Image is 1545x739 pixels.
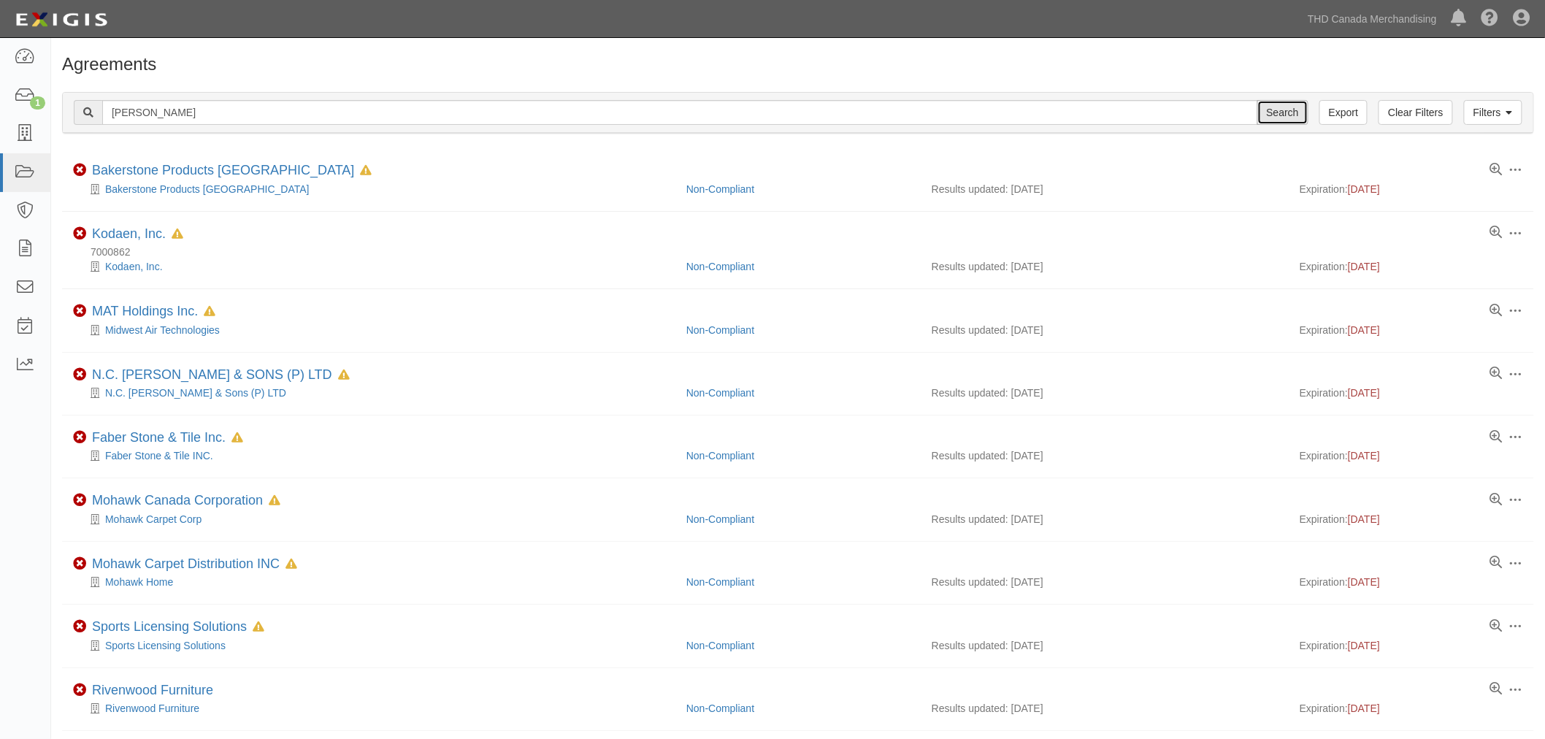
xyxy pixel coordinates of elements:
div: Sports Licensing Solutions [73,638,675,653]
i: Non-Compliant [73,164,86,177]
i: Help Center - Complianz [1481,10,1499,28]
div: Expiration: [1300,182,1523,196]
a: Clear Filters [1379,100,1452,125]
div: Expiration: [1300,512,1523,527]
span: [DATE] [1348,640,1380,651]
div: Rivenwood Furniture [73,701,675,716]
i: In Default since 08/05/2023 [360,166,372,176]
a: Kodaen, Inc. [105,261,163,272]
div: Kodaen, Inc. [92,226,183,242]
a: View results summary [1490,431,1503,444]
h1: Agreements [62,55,1534,74]
a: THD Canada Merchandising [1300,4,1444,34]
div: Faber Stone & Tile Inc. [92,430,243,446]
a: N.C. [PERSON_NAME] & SONS (P) LTD [92,367,332,382]
div: Mohawk Home [73,575,675,589]
a: Non-Compliant [686,640,754,651]
div: Results updated: [DATE] [932,638,1278,653]
a: Non-Compliant [686,702,754,714]
div: MAT Holdings Inc. [92,304,215,320]
span: [DATE] [1348,387,1380,399]
i: Non-Compliant [73,431,86,444]
i: In Default since 09/20/2023 [338,370,350,380]
div: Results updated: [DATE] [932,259,1278,274]
span: [DATE] [1348,261,1380,272]
div: Expiration: [1300,323,1523,337]
span: [DATE] [1348,576,1380,588]
div: Mohawk Canada Corporation [92,493,280,509]
a: Non-Compliant [686,576,754,588]
a: Non-Compliant [686,261,754,272]
div: Results updated: [DATE] [932,182,1278,196]
a: Midwest Air Technologies [105,324,220,336]
div: Sports Licensing Solutions [92,619,264,635]
i: Non-Compliant [73,620,86,633]
i: Non-Compliant [73,557,86,570]
div: Bakerstone Products Canada [73,182,675,196]
input: Search [102,100,1258,125]
a: View results summary [1490,620,1503,633]
a: Sports Licensing Solutions [105,640,226,651]
i: In Default since 08/26/2023 [172,229,183,240]
span: [DATE] [1348,513,1380,525]
a: Rivenwood Furniture [105,702,199,714]
div: Results updated: [DATE] [932,386,1278,400]
i: In Default since 10/10/2023 [285,559,297,570]
span: [DATE] [1348,702,1380,714]
a: Bakerstone Products [GEOGRAPHIC_DATA] [92,163,354,177]
img: logo-5460c22ac91f19d4615b14bd174203de0afe785f0fc80cf4dbbc73dc1793850b.png [11,7,112,33]
div: Midwest Air Technologies [73,323,675,337]
a: Non-Compliant [686,324,754,336]
div: Kodaen, Inc. [73,259,675,274]
i: Non-Compliant [73,684,86,697]
i: In Default since 09/10/2023 [204,307,215,317]
span: [DATE] [1348,450,1380,462]
div: Faber Stone & Tile INC. [73,448,675,463]
a: Sports Licensing Solutions [92,619,247,634]
input: Search [1257,100,1308,125]
div: Rivenwood Furniture [92,683,213,699]
div: Expiration: [1300,386,1523,400]
i: Non-Compliant [73,368,86,381]
i: In Default since 10/10/2023 [269,496,280,506]
i: Non-Compliant [73,227,86,240]
div: Results updated: [DATE] [932,448,1278,463]
a: Non-Compliant [686,513,754,525]
a: Mohawk Home [105,576,173,588]
a: View results summary [1490,367,1503,380]
span: [DATE] [1348,324,1380,336]
a: Non-Compliant [686,450,754,462]
i: Non-Compliant [73,494,86,507]
a: View results summary [1490,556,1503,570]
div: 1 [30,96,45,110]
a: View results summary [1490,305,1503,318]
div: Results updated: [DATE] [932,323,1278,337]
div: Results updated: [DATE] [932,701,1278,716]
div: Expiration: [1300,701,1523,716]
div: N.C. John & Sons (P) LTD [73,386,675,400]
a: Export [1319,100,1368,125]
a: Mohawk Carpet Distribution INC [92,556,280,571]
div: Expiration: [1300,575,1523,589]
a: Faber Stone & Tile Inc. [92,430,226,445]
a: N.C. [PERSON_NAME] & Sons (P) LTD [105,387,286,399]
span: [DATE] [1348,183,1380,195]
div: Results updated: [DATE] [932,575,1278,589]
div: Expiration: [1300,638,1523,653]
a: Kodaen, Inc. [92,226,166,241]
div: Mohawk Carpet Corp [73,512,675,527]
i: In Default since 09/21/2023 [231,433,243,443]
a: Non-Compliant [686,183,754,195]
a: Filters [1464,100,1522,125]
a: View results summary [1490,226,1503,240]
div: N.C. JOHN & SONS (P) LTD [92,367,350,383]
a: View results summary [1490,164,1503,177]
a: Rivenwood Furniture [92,683,213,697]
div: Expiration: [1300,448,1523,463]
div: 7000862 [73,245,1534,259]
a: View results summary [1490,494,1503,507]
a: MAT Holdings Inc. [92,304,198,318]
div: Expiration: [1300,259,1523,274]
a: Faber Stone & Tile INC. [105,450,213,462]
a: View results summary [1490,683,1503,696]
